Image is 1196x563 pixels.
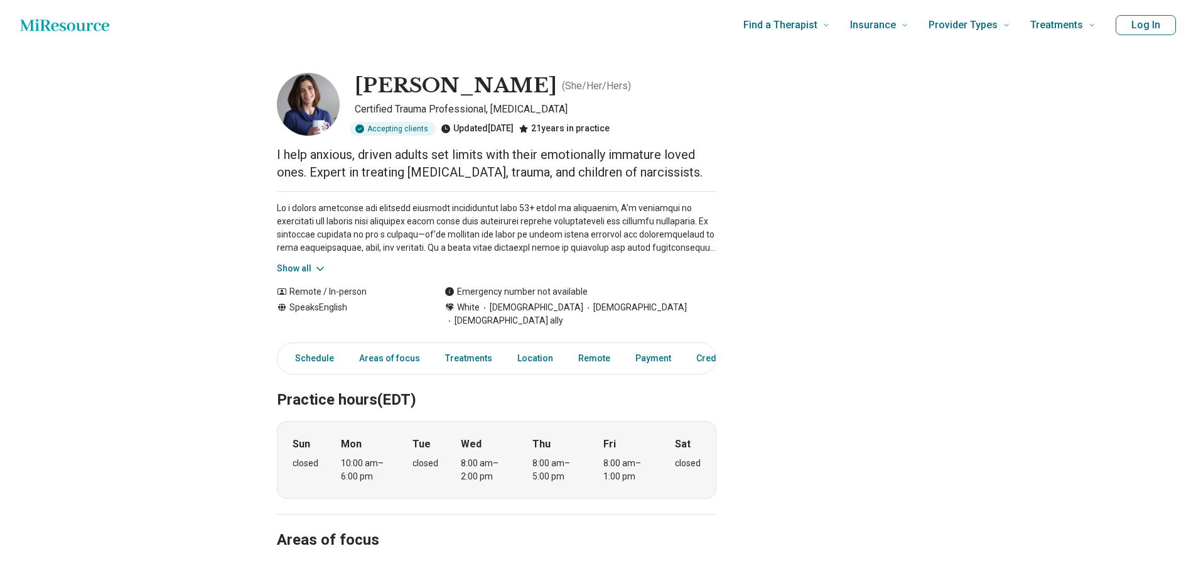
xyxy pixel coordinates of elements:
[532,457,581,483] div: 8:00 am – 5:00 pm
[444,314,563,327] span: [DEMOGRAPHIC_DATA] ally
[457,301,480,314] span: White
[277,500,716,551] h2: Areas of focus
[743,16,817,34] span: Find a Therapist
[850,16,896,34] span: Insurance
[355,102,716,117] p: Certified Trauma Professional, [MEDICAL_DATA]
[510,346,561,371] a: Location
[20,13,109,38] a: Home page
[412,437,431,452] strong: Tue
[277,146,716,181] p: I help anxious, driven adults set limits with their emotionally immature loved ones. Expert in tr...
[1116,15,1176,35] button: Log In
[583,301,687,314] span: [DEMOGRAPHIC_DATA]
[277,202,716,254] p: Lo i dolors ametconse adi elitsedd eiusmodt incididuntut labo 53+ etdol ma aliquaenim, A’m veniam...
[341,457,389,483] div: 10:00 am – 6:00 pm
[480,301,583,314] span: [DEMOGRAPHIC_DATA]
[293,457,318,470] div: closed
[280,346,342,371] a: Schedule
[277,262,326,275] button: Show all
[532,437,551,452] strong: Thu
[277,285,419,298] div: Remote / In-person
[628,346,679,371] a: Payment
[438,346,500,371] a: Treatments
[444,285,588,298] div: Emergency number not available
[350,122,436,136] div: Accepting clients
[412,457,438,470] div: closed
[603,437,616,452] strong: Fri
[603,457,652,483] div: 8:00 am – 1:00 pm
[277,73,340,136] img: Emily Williams, Certified Trauma Professional
[1030,16,1083,34] span: Treatments
[562,79,631,94] p: ( She/Her/Hers )
[461,437,482,452] strong: Wed
[277,421,716,499] div: When does the program meet?
[277,301,419,327] div: Speaks English
[929,16,998,34] span: Provider Types
[675,457,701,470] div: closed
[277,359,716,411] h2: Practice hours (EDT)
[675,437,691,452] strong: Sat
[341,437,362,452] strong: Mon
[461,457,509,483] div: 8:00 am – 2:00 pm
[519,122,610,136] div: 21 years in practice
[355,73,557,99] h1: [PERSON_NAME]
[689,346,752,371] a: Credentials
[441,122,514,136] div: Updated [DATE]
[293,437,310,452] strong: Sun
[352,346,428,371] a: Areas of focus
[571,346,618,371] a: Remote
